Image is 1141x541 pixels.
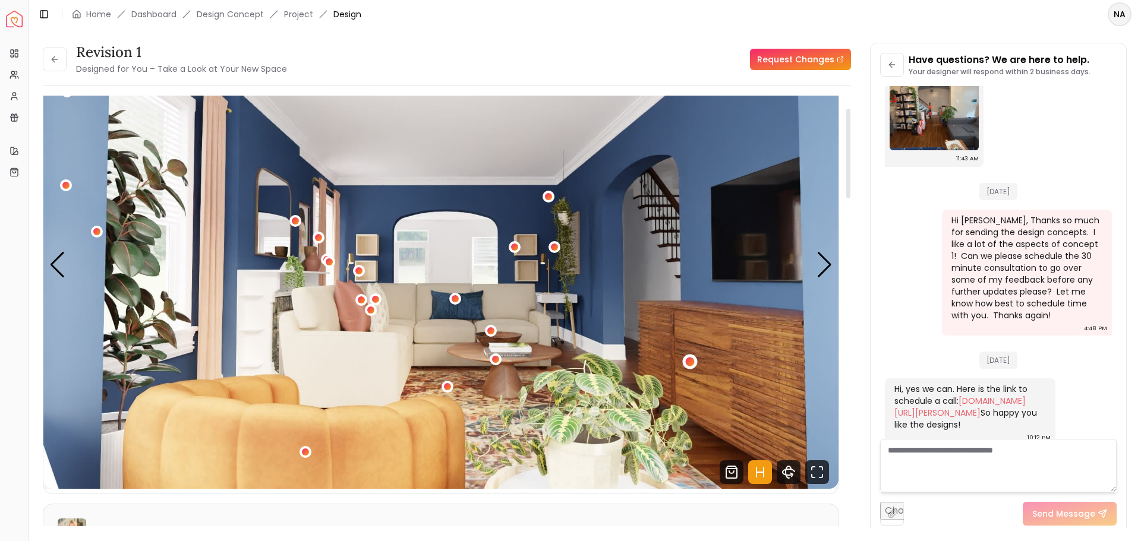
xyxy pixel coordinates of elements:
h6: [PERSON_NAME] Del [PERSON_NAME] [91,526,272,540]
svg: Hotspots Toggle [748,460,772,484]
a: Project [284,8,313,20]
div: Carousel [43,42,839,489]
p: Your designer will respond within 2 business days. [909,67,1090,77]
a: Dashboard [131,8,176,20]
div: 11:43 AM [956,153,979,164]
div: Next slide [817,252,833,278]
span: Design [333,8,361,20]
h3: Revision 1 [76,43,287,62]
li: Design Concept [197,8,264,20]
svg: Shop Products from this design [720,460,743,484]
a: Request Changes [750,49,851,70]
span: [DATE] [979,352,1017,369]
svg: 360 View [777,460,800,484]
img: Spacejoy Logo [6,11,23,27]
span: [DATE] [979,183,1017,200]
a: Home [86,8,111,20]
img: Chat Image [890,61,979,150]
div: Previous slide [49,252,65,278]
div: Hi, yes we can. Here is the link to schedule a call: So happy you like the designs! [894,383,1044,431]
div: 4:48 PM [1084,322,1107,334]
span: NA [1109,4,1130,25]
button: NA [1108,2,1131,26]
small: Designed for You – Take a Look at Your New Space [76,63,287,75]
nav: breadcrumb [72,8,361,20]
a: Spacejoy [6,11,23,27]
div: Hi [PERSON_NAME], Thanks so much for sending the design concepts. I like a lot of the aspects of ... [951,214,1101,321]
p: Have questions? We are here to help. [909,53,1090,67]
div: 2 / 5 [43,42,839,489]
img: Design Render 2 [43,42,839,489]
svg: Fullscreen [805,460,829,484]
div: 10:12 PM [1027,432,1051,444]
a: [DOMAIN_NAME][URL][PERSON_NAME] [894,395,1026,419]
